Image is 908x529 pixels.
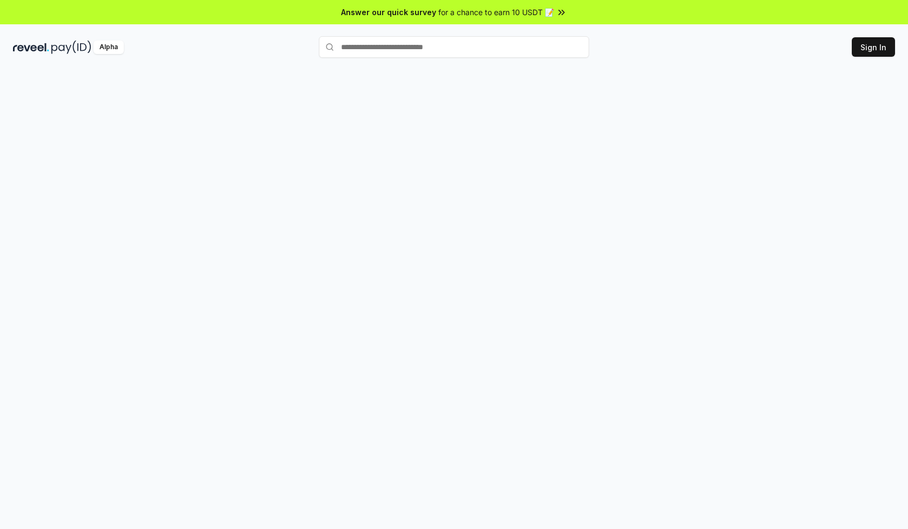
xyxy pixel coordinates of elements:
[94,41,124,54] div: Alpha
[438,6,554,18] span: for a chance to earn 10 USDT 📝
[13,41,49,54] img: reveel_dark
[852,37,895,57] button: Sign In
[341,6,436,18] span: Answer our quick survey
[51,41,91,54] img: pay_id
